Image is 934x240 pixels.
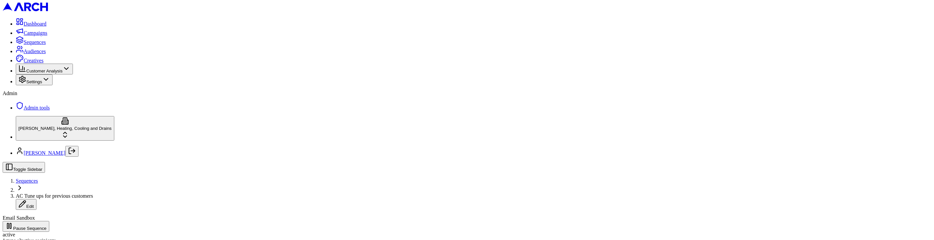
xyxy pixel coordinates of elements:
a: Creatives [16,58,43,63]
span: AC Tune ups for previous customers [16,193,93,199]
span: [PERSON_NAME], Heating, Cooling and Drains [18,126,112,131]
span: Campaigns [24,30,47,36]
a: [PERSON_NAME] [24,150,65,156]
span: Customer Analysis [26,69,62,73]
a: Admin tools [16,105,50,110]
span: Audiences [24,49,46,54]
div: active [3,232,931,238]
div: Email Sandbox [3,215,931,221]
a: Campaigns [16,30,47,36]
button: Pause Sequence [3,221,49,232]
span: Sequences [24,39,46,45]
nav: breadcrumb [3,178,931,210]
a: Sequences [16,39,46,45]
a: Sequences [16,178,38,184]
button: Customer Analysis [16,64,73,74]
span: Dashboard [24,21,46,27]
button: Settings [16,74,53,85]
a: Audiences [16,49,46,54]
button: Toggle Sidebar [3,162,45,173]
button: Log out [65,146,78,157]
span: Edit [26,204,34,209]
span: Settings [26,79,42,84]
button: [PERSON_NAME], Heating, Cooling and Drains [16,116,114,141]
a: Dashboard [16,21,46,27]
div: Admin [3,90,931,96]
span: Admin tools [24,105,50,110]
button: Edit [16,199,36,210]
span: Creatives [24,58,43,63]
span: Toggle Sidebar [13,167,42,172]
